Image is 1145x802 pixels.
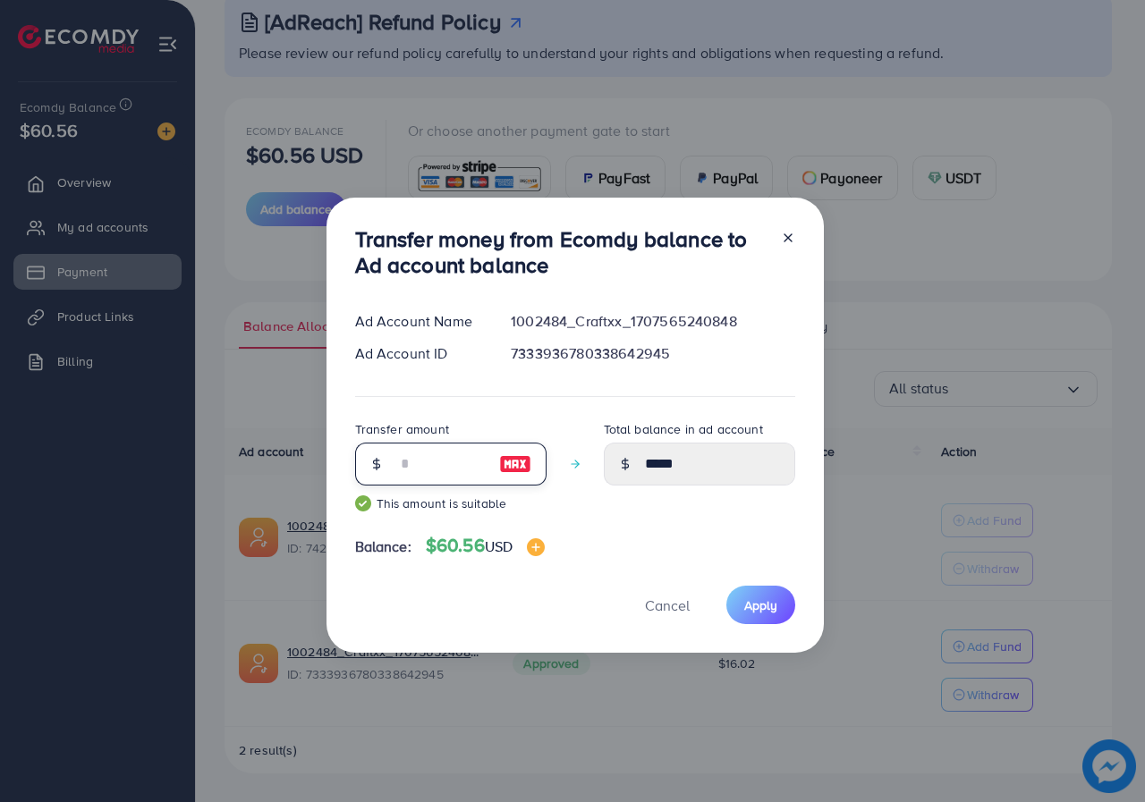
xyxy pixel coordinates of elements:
[355,494,547,512] small: This amount is suitable
[744,596,777,614] span: Apply
[355,226,767,278] h3: Transfer money from Ecomdy balance to Ad account balance
[341,343,497,364] div: Ad Account ID
[604,420,763,438] label: Total balance in ad account
[485,536,513,556] span: USD
[726,586,795,624] button: Apply
[496,311,809,332] div: 1002484_Craftxx_1707565240848
[496,343,809,364] div: 7333936780338642945
[355,495,371,511] img: guide
[645,595,690,615] span: Cancel
[623,586,712,624] button: Cancel
[341,311,497,332] div: Ad Account Name
[355,536,411,557] span: Balance:
[355,420,449,438] label: Transfer amount
[499,453,531,475] img: image
[527,538,545,556] img: image
[426,535,545,557] h4: $60.56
